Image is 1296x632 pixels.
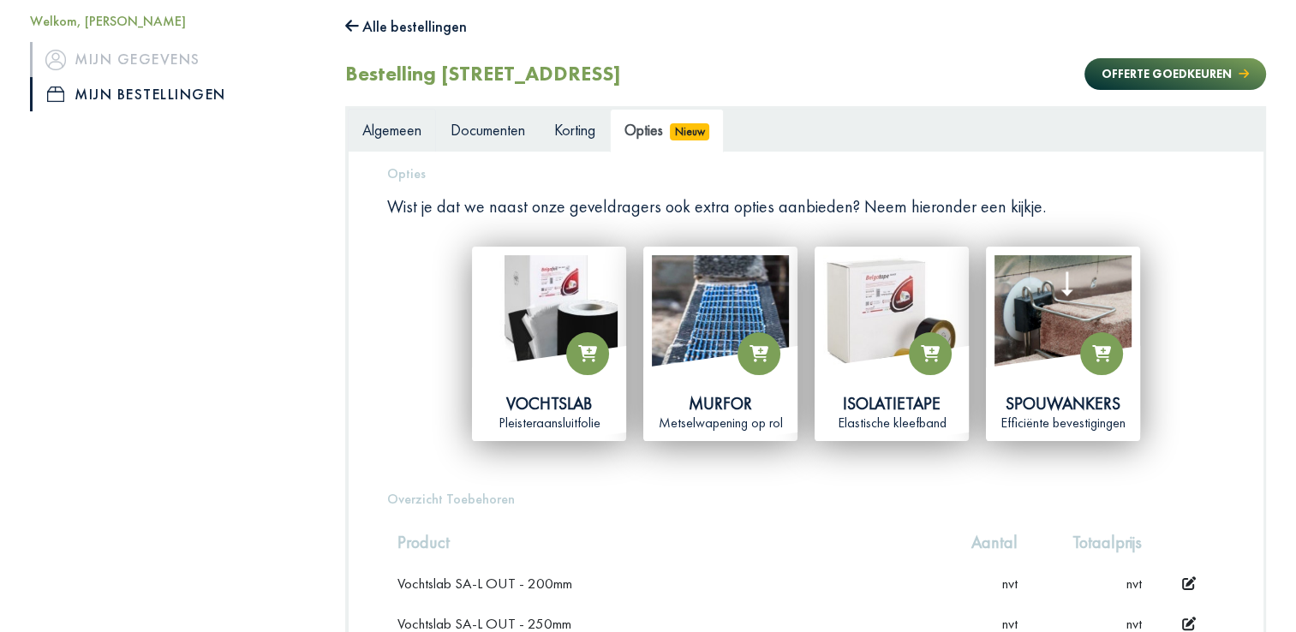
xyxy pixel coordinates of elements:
a: iconMijn bestellingen [30,77,320,111]
th: Aantal [936,521,1028,563]
button: Alle bestellingen [345,13,467,40]
img: isolatietape.jpg [823,255,960,392]
a: iconMijn gegevens [30,42,320,76]
div: Pleisteraansluitfolie [481,414,618,432]
h5: Welkom, [PERSON_NAME] [30,13,320,29]
span: Nieuw [670,123,709,140]
ul: Tabs [348,109,1263,151]
span: Documenten [451,120,525,140]
img: icon [45,50,66,70]
img: icon [47,86,64,102]
div: Murfor [652,392,789,414]
div: Elastische kleefband [823,414,960,432]
td: nvt [1028,563,1151,604]
p: Wist je dat we naast onze geveldragers ook extra opties aanbieden? Neem hieronder een kijkje. [387,195,1225,218]
span: Algemeen [362,120,421,140]
th: Totaalprijs [1028,521,1151,563]
img: spouwankers.png [994,255,1132,392]
h2: Bestelling [STREET_ADDRESS] [345,62,621,86]
img: murfor.jpg [652,255,789,392]
span: Opties [624,120,663,140]
h5: Opties [387,165,1225,182]
div: Isolatietape [823,392,960,414]
button: Offerte goedkeuren [1084,58,1266,90]
div: Vochtslab [481,392,618,414]
div: Vochtslab SA-L OUT - 200mm [397,574,926,593]
th: Product [387,521,936,563]
img: vochtslab.jpg [481,255,618,392]
span: nvt [1002,574,1018,593]
div: Spouwankers [994,392,1132,414]
div: Efficiënte bevestigingen [994,414,1132,432]
div: Metselwapening op rol [652,414,789,432]
h5: Overzicht Toebehoren [387,491,1225,507]
span: Korting [554,120,595,140]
